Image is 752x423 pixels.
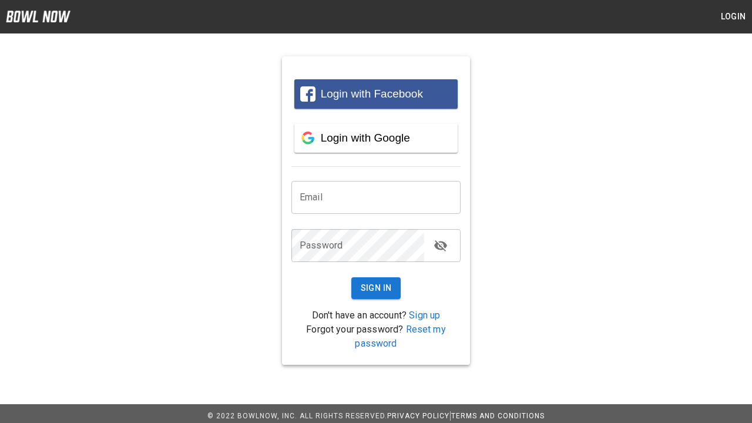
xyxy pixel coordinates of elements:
[291,308,461,323] p: Don't have an account?
[409,310,440,321] a: Sign up
[291,323,461,351] p: Forgot your password?
[429,234,452,257] button: toggle password visibility
[294,79,458,109] button: Login with Facebook
[387,412,449,420] a: Privacy Policy
[294,123,458,153] button: Login with Google
[6,11,70,22] img: logo
[207,412,387,420] span: © 2022 BowlNow, Inc. All Rights Reserved.
[355,324,445,349] a: Reset my password
[714,6,752,28] button: Login
[451,412,545,420] a: Terms and Conditions
[321,132,410,144] span: Login with Google
[351,277,401,299] button: Sign In
[321,88,423,100] span: Login with Facebook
